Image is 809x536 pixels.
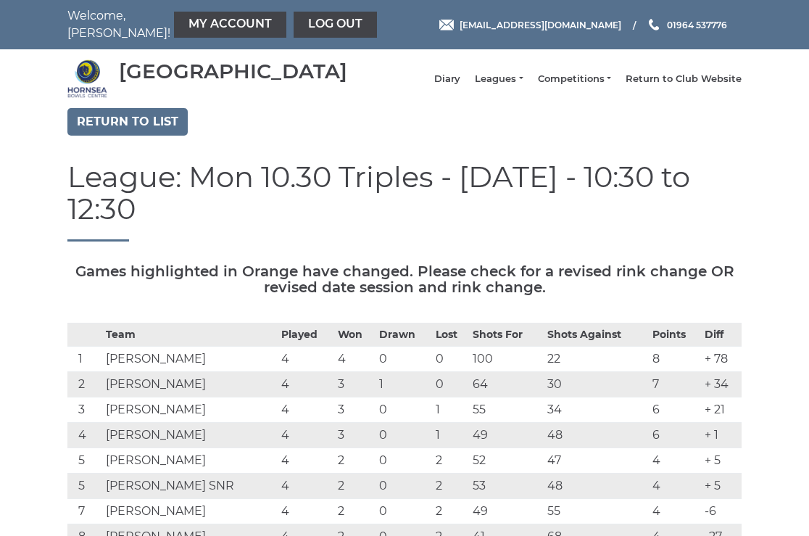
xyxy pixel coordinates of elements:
[432,372,470,397] td: 0
[667,19,727,30] span: 01964 537776
[544,499,649,524] td: 55
[376,448,432,474] td: 0
[544,397,649,423] td: 34
[469,323,543,347] th: Shots For
[649,19,659,30] img: Phone us
[102,323,278,347] th: Team
[649,474,702,499] td: 4
[701,347,742,372] td: + 78
[432,474,470,499] td: 2
[278,474,334,499] td: 4
[701,499,742,524] td: -6
[701,423,742,448] td: + 1
[67,474,102,499] td: 5
[278,397,334,423] td: 4
[67,499,102,524] td: 7
[278,372,334,397] td: 4
[376,474,432,499] td: 0
[432,323,470,347] th: Lost
[649,423,702,448] td: 6
[649,499,702,524] td: 4
[701,323,742,347] th: Diff
[334,397,376,423] td: 3
[544,372,649,397] td: 30
[278,423,334,448] td: 4
[334,423,376,448] td: 3
[544,423,649,448] td: 48
[102,499,278,524] td: [PERSON_NAME]
[544,323,649,347] th: Shots Against
[67,161,742,242] h1: League: Mon 10.30 Triples - [DATE] - 10:30 to 12:30
[647,18,727,32] a: Phone us 01964 537776
[119,60,347,83] div: [GEOGRAPHIC_DATA]
[334,499,376,524] td: 2
[278,499,334,524] td: 4
[649,397,702,423] td: 6
[334,347,376,372] td: 4
[102,372,278,397] td: [PERSON_NAME]
[294,12,377,38] a: Log out
[649,323,702,347] th: Points
[334,372,376,397] td: 3
[334,323,376,347] th: Won
[469,347,543,372] td: 100
[376,372,432,397] td: 1
[376,499,432,524] td: 0
[701,448,742,474] td: + 5
[460,19,621,30] span: [EMAIL_ADDRESS][DOMAIN_NAME]
[701,474,742,499] td: + 5
[469,448,543,474] td: 52
[469,423,543,448] td: 49
[278,347,334,372] td: 4
[469,474,543,499] td: 53
[432,423,470,448] td: 1
[174,12,286,38] a: My Account
[334,474,376,499] td: 2
[67,397,102,423] td: 3
[475,73,523,86] a: Leagues
[701,397,742,423] td: + 21
[67,108,188,136] a: Return to list
[102,448,278,474] td: [PERSON_NAME]
[432,347,470,372] td: 0
[278,323,334,347] th: Played
[376,323,432,347] th: Drawn
[376,423,432,448] td: 0
[334,448,376,474] td: 2
[376,347,432,372] td: 0
[469,372,543,397] td: 64
[439,20,454,30] img: Email
[102,397,278,423] td: [PERSON_NAME]
[67,372,102,397] td: 2
[102,423,278,448] td: [PERSON_NAME]
[469,499,543,524] td: 49
[67,423,102,448] td: 4
[67,347,102,372] td: 1
[701,372,742,397] td: + 34
[626,73,742,86] a: Return to Club Website
[67,263,742,295] h5: Games highlighted in Orange have changed. Please check for a revised rink change OR revised date ...
[432,397,470,423] td: 1
[278,448,334,474] td: 4
[439,18,621,32] a: Email [EMAIL_ADDRESS][DOMAIN_NAME]
[538,73,611,86] a: Competitions
[544,448,649,474] td: 47
[649,347,702,372] td: 8
[434,73,460,86] a: Diary
[544,474,649,499] td: 48
[67,59,107,99] img: Hornsea Bowls Centre
[102,474,278,499] td: [PERSON_NAME] SNR
[469,397,543,423] td: 55
[67,7,336,42] nav: Welcome, [PERSON_NAME]!
[649,372,702,397] td: 7
[102,347,278,372] td: [PERSON_NAME]
[649,448,702,474] td: 4
[432,499,470,524] td: 2
[432,448,470,474] td: 2
[376,397,432,423] td: 0
[67,448,102,474] td: 5
[544,347,649,372] td: 22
